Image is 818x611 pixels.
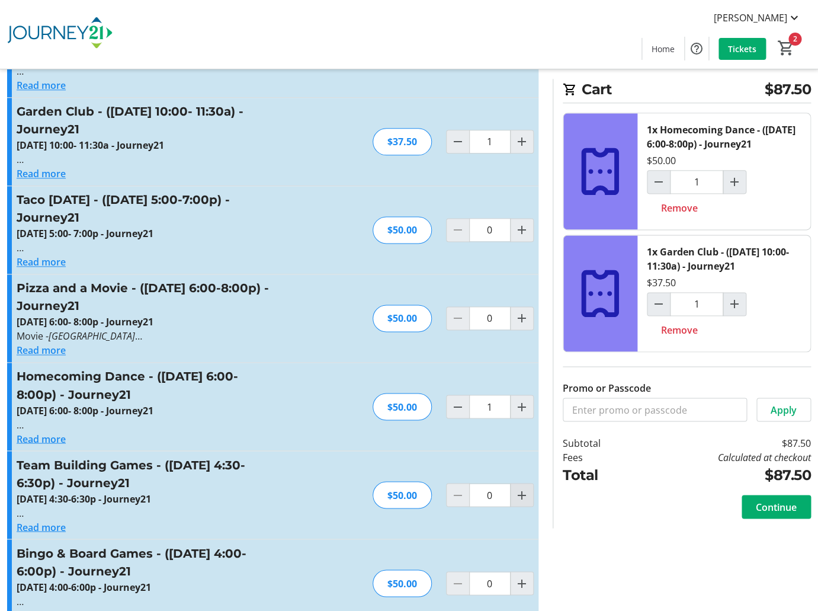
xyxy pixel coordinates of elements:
[756,398,811,421] button: Apply
[714,11,787,25] span: [PERSON_NAME]
[447,130,469,153] button: Decrement by one
[511,130,533,153] button: Increment by one
[49,330,142,343] em: [GEOGRAPHIC_DATA]
[563,398,747,421] input: Enter promo or passcode
[469,571,511,595] input: Bingo & Board Games - (October 23 - 4:00-6:00p) - Journey21 Quantity
[563,436,634,450] td: Subtotal
[742,495,811,519] button: Continue
[670,292,723,316] input: Garden Club - (October 11 - 10:00- 11:30a) - Journey21 Quantity
[563,381,651,395] label: Promo or Passcode
[634,450,811,464] td: Calculated at checkout
[17,544,275,580] h3: Bingo & Board Games - ([DATE] 4:00-6:00p) - Journey21
[765,79,811,100] span: $87.50
[17,167,66,181] button: Read more
[652,43,675,55] span: Home
[771,402,797,417] span: Apply
[661,323,698,337] span: Remove
[17,404,153,417] strong: [DATE] 6:00- 8:00p - Journey21
[447,395,469,418] button: Decrement by one
[469,130,511,153] input: Garden Club - (October 11 - 10:00- 11:30a) - Journey21 Quantity
[17,492,151,505] strong: [DATE] 4:30-6:30p - Journey21
[728,43,756,55] span: Tickets
[17,580,151,593] strong: [DATE] 4:00-6:00p - Journey21
[469,218,511,242] input: Taco Tuesday - (October 14 - 5:00-7:00p) - Journey21 Quantity
[373,128,432,155] div: $37.50
[373,393,432,420] div: $50.00
[17,367,275,403] h3: Homecoming Dance - ([DATE] 6:00-8:00p) - Journey21
[511,307,533,330] button: Increment by one
[511,219,533,241] button: Increment by one
[718,38,766,60] a: Tickets
[17,315,153,328] strong: [DATE] 6:00- 8:00p - Journey21
[17,78,66,92] button: Read more
[647,196,712,220] button: Remove
[647,276,676,290] div: $37.50
[17,255,66,269] button: Read more
[17,227,153,240] strong: [DATE] 5:00- 7:00p - Journey21
[563,79,811,103] h2: Cart
[511,484,533,506] button: Increment by one
[17,103,275,138] h3: Garden Club - ([DATE] 10:00- 11:30a) - Journey21
[723,293,746,315] button: Increment by one
[704,8,811,27] button: [PERSON_NAME]
[17,279,275,315] h3: Pizza and a Movie - ([DATE] 6:00-8:00p) - Journey21
[373,481,432,508] div: $50.00
[373,305,432,332] div: $50.00
[511,572,533,594] button: Increment by one
[17,520,66,534] button: Read more
[17,139,164,152] strong: [DATE] 10:00- 11:30a - Journey21
[17,191,275,226] h3: Taco [DATE] - ([DATE] 5:00-7:00p) - Journey21
[642,38,684,60] a: Home
[670,170,723,194] input: Homecoming Dance - (October 18 - 6:00-8:00p) - Journey21 Quantity
[7,5,113,64] img: Journey21's Logo
[17,456,275,491] h3: Team Building Games - ([DATE] 4:30-6:30p) - Journey21
[634,464,811,485] td: $87.50
[647,171,670,193] button: Decrement by one
[647,245,801,273] div: 1x Garden Club - ([DATE] 10:00- 11:30a) - Journey21
[373,570,432,597] div: $50.00
[17,343,66,357] button: Read more
[647,153,676,168] div: $50.00
[511,395,533,418] button: Increment by one
[469,395,511,418] input: Homecoming Dance - (October 18 - 6:00-8:00p) - Journey21 Quantity
[17,431,66,446] button: Read more
[647,123,801,151] div: 1x Homecoming Dance - ([DATE] 6:00-8:00p) - Journey21
[647,318,712,342] button: Remove
[17,329,275,343] p: Movie -
[373,216,432,244] div: $50.00
[469,306,511,330] input: Pizza and a Movie - (October 16 - 6:00-8:00p) - Journey21 Quantity
[469,483,511,507] input: Team Building Games - (October 21 - 4:30-6:30p) - Journey21 Quantity
[563,464,634,485] td: Total
[634,436,811,450] td: $87.50
[775,37,797,59] button: Cart
[661,201,698,215] span: Remove
[647,293,670,315] button: Decrement by one
[563,450,634,464] td: Fees
[756,500,797,514] span: Continue
[685,37,708,60] button: Help
[723,171,746,193] button: Increment by one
